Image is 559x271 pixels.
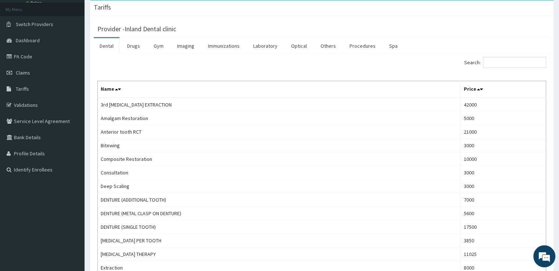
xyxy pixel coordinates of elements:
td: 3000 [461,139,546,152]
h3: Tariffs [94,4,111,11]
th: Price [461,81,546,98]
td: Anterior tooth RCT [98,125,461,139]
span: Claims [16,69,30,76]
td: 3rd [MEDICAL_DATA] EXTRACTION [98,98,461,112]
a: Procedures [344,38,381,54]
a: Imaging [171,38,200,54]
td: Deep Scaling [98,180,461,193]
a: Others [315,38,342,54]
td: 17500 [461,220,546,234]
a: Optical [285,38,313,54]
td: 11025 [461,247,546,261]
td: Amalgam Restoration [98,112,461,125]
td: 3000 [461,180,546,193]
td: [MEDICAL_DATA] PER TOOTH [98,234,461,247]
a: Drugs [121,38,146,54]
div: Chat with us now [38,41,123,51]
div: Minimize live chat window [121,4,138,21]
td: DENTURE (ADDITIONAL TOOTH) [98,193,461,207]
a: Immunizations [202,38,246,54]
td: 21000 [461,125,546,139]
td: 5000 [461,112,546,125]
label: Search: [464,57,546,68]
td: 42000 [461,98,546,112]
td: 3000 [461,166,546,180]
span: Tariffs [16,86,29,92]
td: Consultation [98,166,461,180]
a: Online [26,0,43,6]
span: Dashboard [16,37,40,44]
h3: Provider - Inland Dental clinic [97,26,176,32]
td: 3850 [461,234,546,247]
td: DENTURE (SINGLE TOOTH) [98,220,461,234]
td: [MEDICAL_DATA] THERAPY [98,247,461,261]
td: 10000 [461,152,546,166]
span: We're online! [43,86,101,160]
a: Dental [94,38,119,54]
a: Gym [148,38,169,54]
td: DENTURE (METAL CLASP ON DENTURE) [98,207,461,220]
textarea: Type your message and hit 'Enter' [4,187,140,213]
img: d_794563401_company_1708531726252_794563401 [14,37,30,55]
td: Bitewing [98,139,461,152]
input: Search: [483,57,546,68]
a: Laboratory [247,38,283,54]
td: 7000 [461,193,546,207]
td: Composite Restoration [98,152,461,166]
th: Name [98,81,461,98]
td: 5600 [461,207,546,220]
a: Spa [383,38,404,54]
span: Switch Providers [16,21,53,28]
